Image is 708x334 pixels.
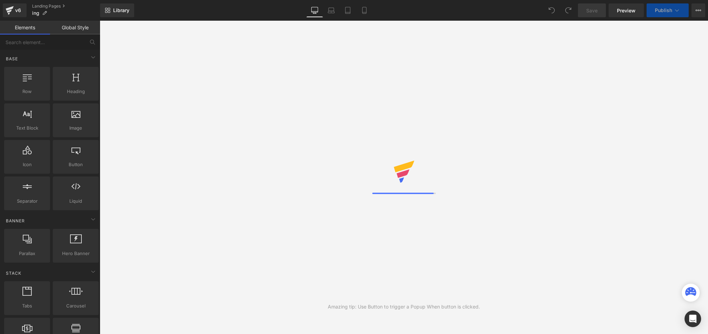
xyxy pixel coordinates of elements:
[340,3,356,17] a: Tablet
[6,161,48,168] span: Icon
[655,8,672,13] span: Publish
[685,311,701,327] div: Open Intercom Messenger
[6,250,48,257] span: Parallax
[545,3,559,17] button: Undo
[14,6,22,15] div: v6
[113,7,129,13] span: Library
[55,302,97,310] span: Carousel
[6,124,48,132] span: Text Block
[55,161,97,168] span: Button
[55,124,97,132] span: Image
[323,3,340,17] a: Laptop
[6,302,48,310] span: Tabs
[55,88,97,95] span: Heading
[306,3,323,17] a: Desktop
[586,7,598,14] span: Save
[328,303,480,311] div: Amazing tip: Use Button to trigger a Popup When button is clicked.
[5,217,26,224] span: Banner
[50,21,100,34] a: Global Style
[561,3,575,17] button: Redo
[3,3,27,17] a: v6
[55,198,97,205] span: Liquid
[55,250,97,257] span: Hero Banner
[5,55,19,62] span: Base
[6,88,48,95] span: Row
[32,10,39,16] span: ing
[100,3,134,17] a: New Library
[356,3,373,17] a: Mobile
[5,270,22,276] span: Stack
[647,3,689,17] button: Publish
[6,198,48,205] span: Separator
[691,3,705,17] button: More
[32,3,100,9] a: Landing Pages
[617,7,636,14] span: Preview
[609,3,644,17] a: Preview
